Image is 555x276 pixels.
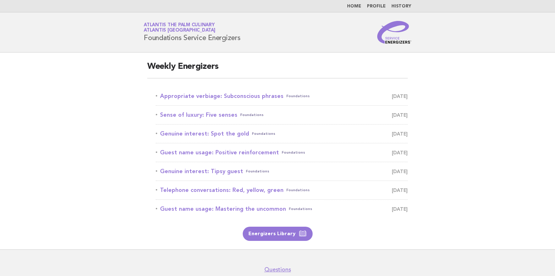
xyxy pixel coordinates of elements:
a: Genuine interest: Tipsy guestFoundations [DATE] [156,166,408,176]
a: Guest name usage: Positive reinforcementFoundations [DATE] [156,148,408,158]
span: [DATE] [392,148,408,158]
a: Genuine interest: Spot the goldFoundations [DATE] [156,129,408,139]
a: Profile [367,4,386,9]
span: [DATE] [392,129,408,139]
span: Foundations [286,185,310,195]
span: Foundations [246,166,269,176]
img: Service Energizers [377,21,411,44]
span: Foundations [240,110,264,120]
h1: Foundations Service Energizers [144,23,241,42]
span: [DATE] [392,204,408,214]
span: [DATE] [392,91,408,101]
span: Foundations [252,129,275,139]
a: Sense of luxury: Five sensesFoundations [DATE] [156,110,408,120]
span: Foundations [282,148,305,158]
span: Foundations [289,204,312,214]
span: [DATE] [392,166,408,176]
span: Atlantis [GEOGRAPHIC_DATA] [144,28,215,33]
a: Energizers Library [243,227,313,241]
span: Foundations [286,91,310,101]
a: Questions [264,266,291,273]
a: Home [347,4,361,9]
a: Telephone conversations: Red, yellow, greenFoundations [DATE] [156,185,408,195]
a: History [391,4,411,9]
a: Appropriate verbiage: Subconscious phrasesFoundations [DATE] [156,91,408,101]
span: [DATE] [392,110,408,120]
span: [DATE] [392,185,408,195]
h2: Weekly Energizers [147,61,408,78]
a: Atlantis The Palm CulinaryAtlantis [GEOGRAPHIC_DATA] [144,23,215,33]
a: Guest name usage: Mastering the uncommonFoundations [DATE] [156,204,408,214]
